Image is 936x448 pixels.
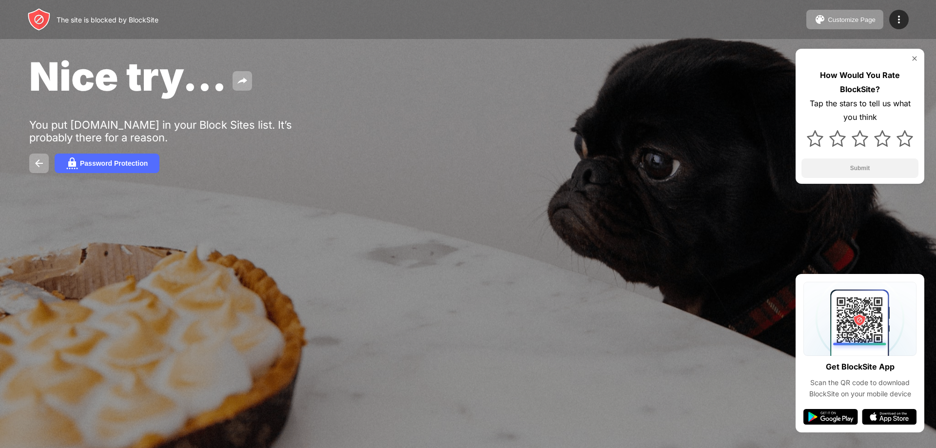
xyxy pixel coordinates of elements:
[57,16,158,24] div: The site is blocked by BlockSite
[80,159,148,167] div: Password Protection
[826,360,895,374] div: Get BlockSite App
[814,14,826,25] img: pallet.svg
[807,130,823,147] img: star.svg
[852,130,868,147] img: star.svg
[828,16,876,23] div: Customize Page
[893,14,905,25] img: menu-icon.svg
[803,409,858,425] img: google-play.svg
[801,158,918,178] button: Submit
[803,282,916,356] img: qrcode.svg
[33,157,45,169] img: back.svg
[829,130,846,147] img: star.svg
[874,130,891,147] img: star.svg
[897,130,913,147] img: star.svg
[66,157,78,169] img: password.svg
[801,68,918,97] div: How Would You Rate BlockSite?
[801,97,918,125] div: Tap the stars to tell us what you think
[55,154,159,173] button: Password Protection
[803,377,916,399] div: Scan the QR code to download BlockSite on your mobile device
[29,53,227,100] span: Nice try...
[236,75,248,87] img: share.svg
[862,409,916,425] img: app-store.svg
[29,118,331,144] div: You put [DOMAIN_NAME] in your Block Sites list. It’s probably there for a reason.
[27,8,51,31] img: header-logo.svg
[806,10,883,29] button: Customize Page
[911,55,918,62] img: rate-us-close.svg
